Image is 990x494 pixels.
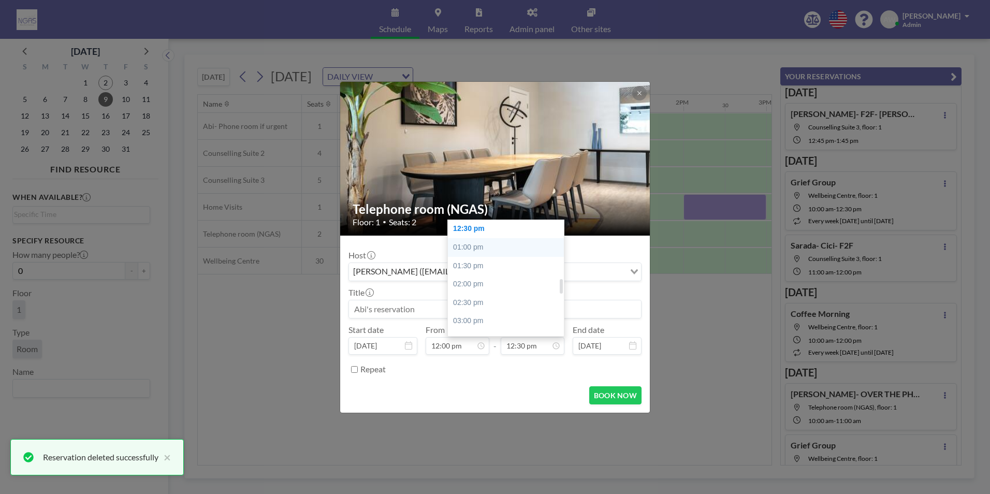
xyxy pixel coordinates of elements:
span: • [383,218,386,226]
label: Start date [348,325,384,335]
span: - [493,328,497,351]
div: 01:00 pm [448,238,569,257]
div: 01:30 pm [448,257,569,275]
img: 537.jpg [340,55,651,262]
div: 03:30 pm [448,330,569,349]
span: [PERSON_NAME] ([EMAIL_ADDRESS][DOMAIN_NAME]) [351,265,564,279]
div: Search for option [349,263,641,281]
label: End date [573,325,604,335]
div: 02:30 pm [448,294,569,312]
h2: Telephone room (NGAS) [353,201,638,217]
label: Title [348,287,373,298]
input: Search for option [565,265,624,279]
span: Floor: 1 [353,217,380,227]
label: From [426,325,445,335]
div: 03:00 pm [448,312,569,330]
span: Seats: 2 [389,217,416,227]
button: close [158,451,171,463]
div: 12:30 pm [448,220,569,238]
label: Repeat [360,364,386,374]
label: Host [348,250,374,260]
div: Reservation deleted successfully [43,451,158,463]
div: 02:00 pm [448,275,569,294]
input: Abi's reservation [349,300,641,318]
button: BOOK NOW [589,386,642,404]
